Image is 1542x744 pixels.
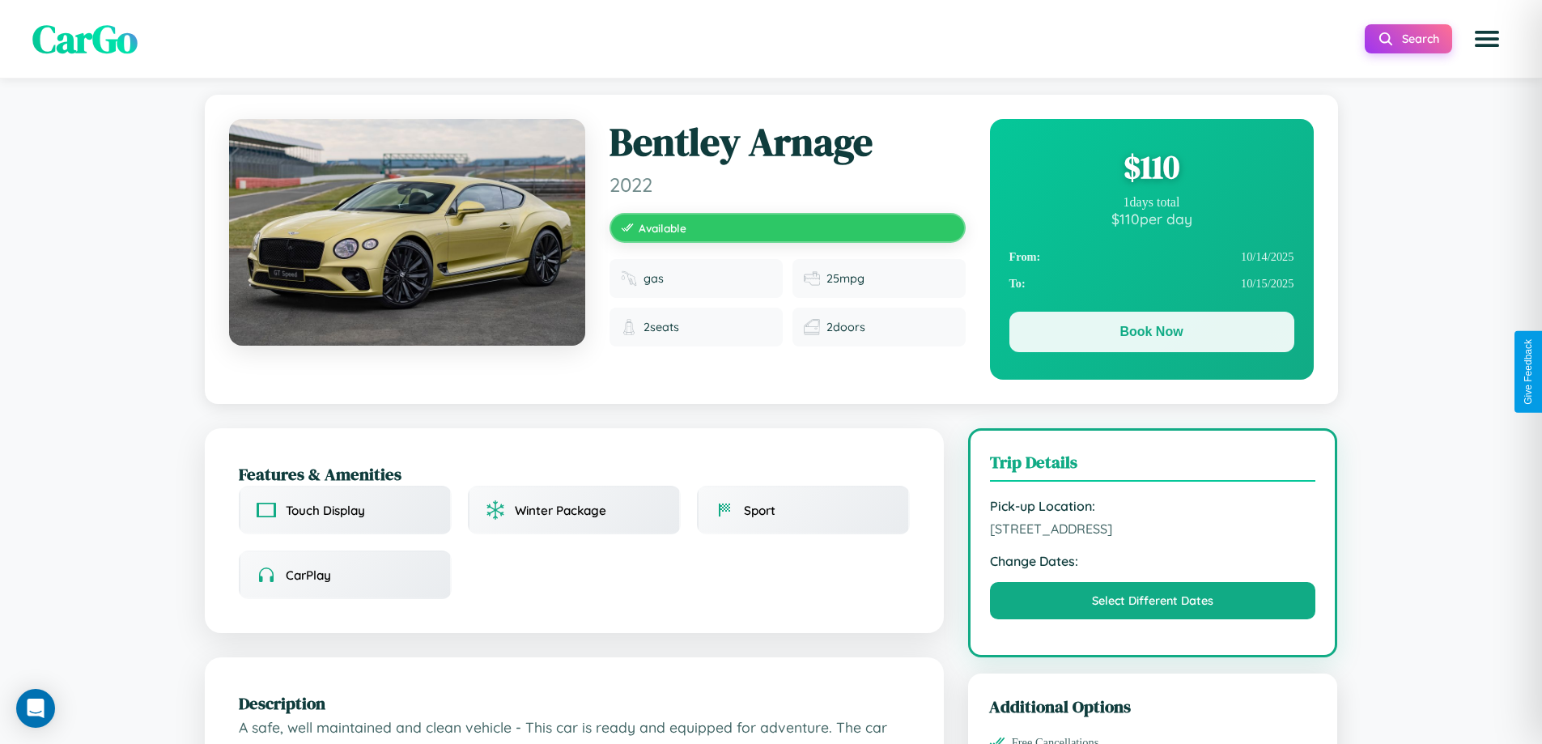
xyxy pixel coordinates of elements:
button: Select Different Dates [990,582,1316,619]
h1: Bentley Arnage [610,119,966,166]
h3: Trip Details [990,450,1316,482]
span: CarGo [32,12,138,66]
div: $ 110 per day [1009,210,1294,227]
img: Fuel efficiency [804,270,820,287]
span: 2 doors [826,320,865,334]
span: Sport [744,503,775,518]
div: 1 days total [1009,195,1294,210]
img: Seats [621,319,637,335]
strong: To: [1009,277,1026,291]
h2: Features & Amenities [239,462,910,486]
span: Available [639,221,686,235]
button: Search [1365,24,1452,53]
div: Give Feedback [1523,339,1534,405]
h2: Description [239,691,910,715]
strong: Change Dates: [990,553,1316,569]
img: Doors [804,319,820,335]
div: 10 / 15 / 2025 [1009,270,1294,297]
span: [STREET_ADDRESS] [990,521,1316,537]
h3: Additional Options [989,695,1317,718]
div: 10 / 14 / 2025 [1009,244,1294,270]
img: Fuel type [621,270,637,287]
span: 2022 [610,172,966,197]
div: $ 110 [1009,145,1294,189]
button: Open menu [1464,16,1510,62]
strong: Pick-up Location: [990,498,1316,514]
span: gas [644,271,664,286]
div: Open Intercom Messenger [16,689,55,728]
span: Winter Package [515,503,606,518]
span: CarPlay [286,568,331,583]
span: Touch Display [286,503,365,518]
button: Book Now [1009,312,1294,352]
strong: From: [1009,250,1041,264]
span: 2 seats [644,320,679,334]
span: Search [1402,32,1439,46]
img: Bentley Arnage 2022 [229,119,585,346]
span: 25 mpg [826,271,864,286]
